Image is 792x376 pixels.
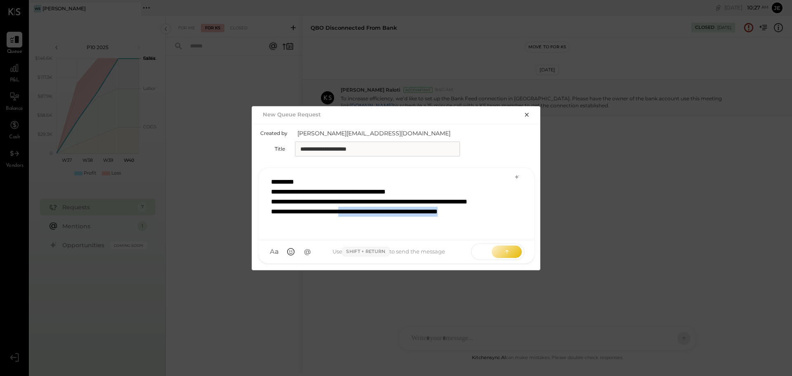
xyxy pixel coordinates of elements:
label: Created by [260,130,288,136]
span: @ [304,248,311,256]
button: @ [300,244,315,259]
span: SEND [471,241,492,262]
label: Title [260,146,285,152]
div: Use to send the message [315,247,463,257]
h2: New Queue Request [263,111,321,118]
span: a [275,248,279,256]
span: Shift + Return [342,247,389,257]
span: [PERSON_NAME][EMAIL_ADDRESS][DOMAIN_NAME] [297,129,462,137]
button: Aa [267,244,282,259]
